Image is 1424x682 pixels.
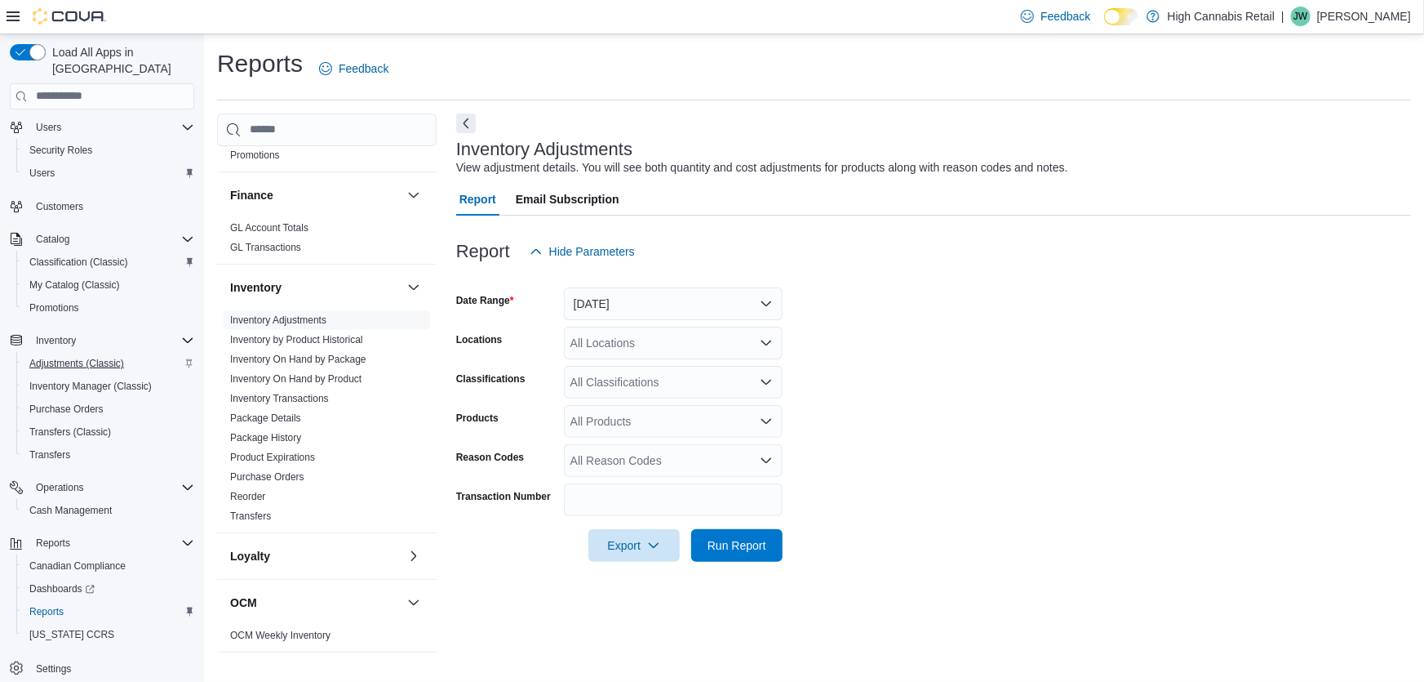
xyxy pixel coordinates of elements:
[16,251,201,274] button: Classification (Classic)
[230,471,304,483] a: Purchase Orders
[29,448,70,461] span: Transfers
[230,187,401,203] button: Finance
[29,256,128,269] span: Classification (Classic)
[16,139,201,162] button: Security Roles
[29,118,194,137] span: Users
[23,140,99,160] a: Security Roles
[23,445,194,465] span: Transfers
[29,230,194,249] span: Catalog
[456,490,551,503] label: Transaction Number
[598,529,670,562] span: Export
[23,377,194,396] span: Inventory Manager (Classic)
[230,221,308,234] span: GL Account Totals
[23,422,118,442] a: Transfers (Classic)
[33,8,106,25] img: Cova
[230,595,401,611] button: OCM
[230,279,401,296] button: Inventory
[1104,8,1138,25] input: Dark Mode
[230,431,301,444] span: Package History
[456,140,632,159] h3: Inventory Adjustments
[456,412,499,425] label: Products
[29,197,90,216] a: Customers
[230,333,363,346] span: Inventory by Product Historical
[23,163,194,183] span: Users
[230,510,271,523] span: Transfers
[230,412,301,425] span: Package Details
[23,579,101,599] a: Dashboards
[230,149,280,161] a: Promotions
[3,476,201,499] button: Operations
[23,625,194,644] span: Washington CCRS
[230,372,362,386] span: Inventory On Hand by Product
[29,357,124,370] span: Adjustments (Classic)
[36,200,83,213] span: Customers
[230,595,257,611] h3: OCM
[3,228,201,251] button: Catalog
[404,185,424,205] button: Finance
[3,532,201,555] button: Reports
[23,354,194,373] span: Adjustments (Classic)
[29,230,76,249] button: Catalog
[564,288,783,320] button: [DATE]
[230,548,270,564] h3: Loyalty
[1281,7,1284,26] p: |
[456,294,514,307] label: Date Range
[16,421,201,444] button: Transfers (Classic)
[29,628,114,641] span: [US_STATE] CCRS
[29,144,92,157] span: Security Roles
[29,167,55,180] span: Users
[3,656,201,680] button: Settings
[23,602,194,622] span: Reports
[230,187,273,203] h3: Finance
[23,298,86,318] a: Promotions
[16,352,201,375] button: Adjustments (Classic)
[16,577,201,600] a: Dashboards
[29,301,79,314] span: Promotions
[3,329,201,352] button: Inventory
[230,393,329,404] a: Inventory Transactions
[3,116,201,139] button: Users
[23,556,194,576] span: Canadian Compliance
[23,163,61,183] a: Users
[230,548,401,564] button: Loyalty
[29,605,64,618] span: Reports
[3,194,201,218] button: Customers
[523,235,641,268] button: Hide Parameters
[23,625,121,644] a: [US_STATE] CCRS
[1293,7,1307,26] span: JW
[456,372,526,386] label: Classifications
[1317,7,1411,26] p: [PERSON_NAME]
[29,380,152,393] span: Inventory Manager (Classic)
[29,478,194,497] span: Operations
[456,242,510,261] h3: Report
[46,44,194,77] span: Load All Apps in [GEOGRAPHIC_DATA]
[23,252,194,272] span: Classification (Classic)
[760,376,773,389] button: Open list of options
[230,314,326,327] span: Inventory Adjustments
[23,252,135,272] a: Classification (Classic)
[456,451,524,464] label: Reason Codes
[1104,25,1105,26] span: Dark Mode
[760,415,773,428] button: Open list of options
[16,375,201,398] button: Inventory Manager (Classic)
[230,392,329,405] span: Inventory Transactions
[29,533,194,553] span: Reports
[230,451,315,464] span: Product Expirations
[23,556,132,576] a: Canadian Compliance
[16,274,201,296] button: My Catalog (Classic)
[230,432,301,444] a: Package History
[36,121,61,134] span: Users
[16,600,201,623] button: Reports
[456,159,1068,176] div: View adjustment details. You will see both quantity and cost adjustments for products along with ...
[29,533,77,553] button: Reports
[36,537,70,550] span: Reports
[404,546,424,566] button: Loyalty
[230,452,315,463] a: Product Expirations
[29,478,91,497] button: Operations
[230,630,330,641] a: OCM Weekly Inventory
[23,422,194,442] span: Transfers (Classic)
[29,279,120,292] span: My Catalog (Classic)
[456,333,503,346] label: Locations
[23,602,70,622] a: Reports
[230,470,304,484] span: Purchase Orders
